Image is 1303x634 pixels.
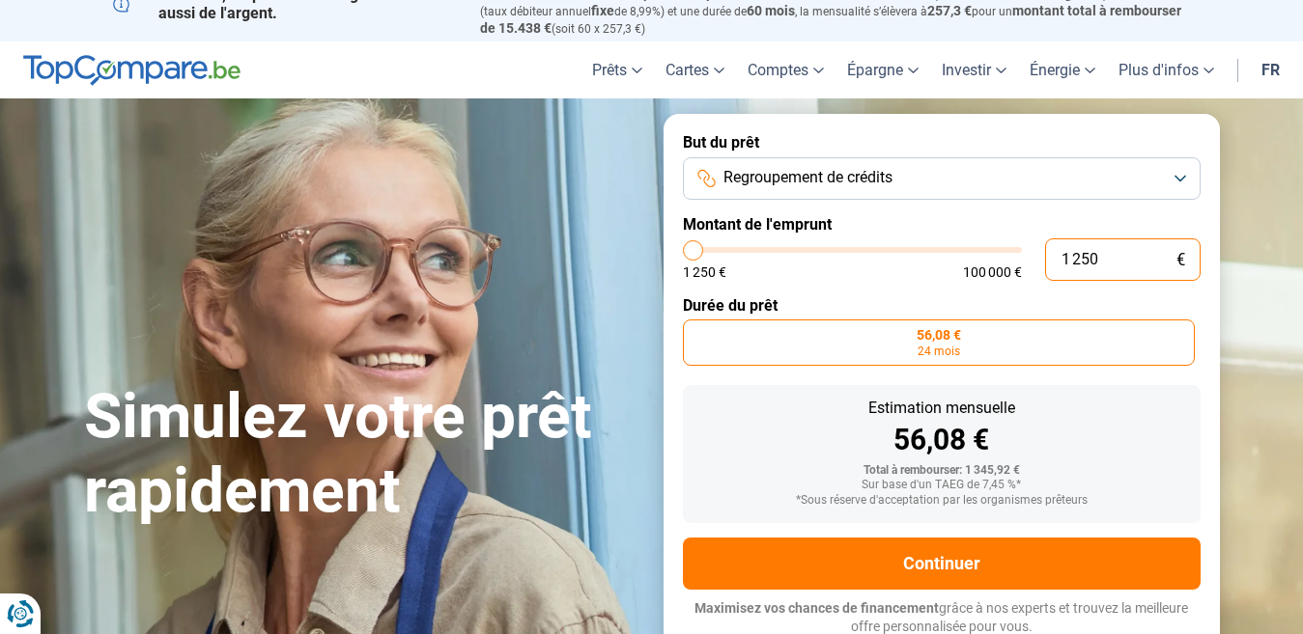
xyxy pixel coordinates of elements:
span: € [1176,252,1185,268]
div: 56,08 € [698,426,1185,455]
a: Prêts [581,41,654,98]
a: Cartes [654,41,736,98]
span: 100 000 € [963,265,1022,279]
label: Montant de l'emprunt [683,215,1201,234]
h1: Simulez votre prêt rapidement [84,380,640,529]
a: Énergie [1018,41,1107,98]
a: fr [1250,41,1291,98]
a: Épargne [836,41,930,98]
span: 1 250 € [683,265,726,279]
div: Total à rembourser: 1 345,92 € [698,464,1185,478]
span: 60 mois [747,3,795,18]
img: TopCompare [23,55,241,86]
label: Durée du prêt [683,296,1201,315]
div: Sur base d'un TAEG de 7,45 %* [698,479,1185,492]
div: Estimation mensuelle [698,400,1185,416]
button: Regroupement de crédits [683,157,1201,200]
span: fixe [591,3,614,18]
button: Continuer [683,538,1201,590]
span: Regroupement de crédits [723,167,892,188]
span: Maximisez vos chances de financement [694,600,939,616]
div: *Sous réserve d'acceptation par les organismes prêteurs [698,494,1185,508]
span: 56,08 € [917,328,961,342]
a: Investir [930,41,1018,98]
span: 257,3 € [927,3,972,18]
a: Plus d'infos [1107,41,1226,98]
span: 24 mois [918,345,960,357]
a: Comptes [736,41,836,98]
label: But du prêt [683,133,1201,152]
span: montant total à rembourser de 15.438 € [480,3,1181,36]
